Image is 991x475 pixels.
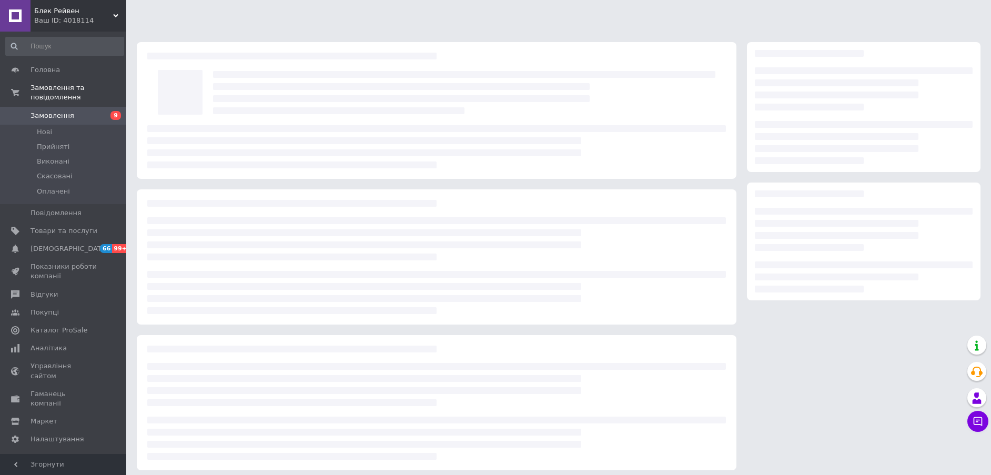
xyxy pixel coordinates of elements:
[31,417,57,426] span: Маркет
[31,208,82,218] span: Повідомлення
[31,83,126,102] span: Замовлення та повідомлення
[34,6,113,16] span: Блек Рейвен
[37,171,73,181] span: Скасовані
[34,16,126,25] div: Ваш ID: 4018114
[37,142,69,151] span: Прийняті
[31,434,84,444] span: Налаштування
[31,343,67,353] span: Аналітика
[37,187,70,196] span: Оплачені
[31,111,74,120] span: Замовлення
[31,290,58,299] span: Відгуки
[100,244,112,253] span: 66
[37,127,52,137] span: Нові
[31,262,97,281] span: Показники роботи компанії
[31,244,108,254] span: [DEMOGRAPHIC_DATA]
[31,361,97,380] span: Управління сайтом
[110,111,121,120] span: 9
[31,326,87,335] span: Каталог ProSale
[31,308,59,317] span: Покупці
[5,37,124,56] input: Пошук
[112,244,129,253] span: 99+
[37,157,69,166] span: Виконані
[31,226,97,236] span: Товари та послуги
[31,65,60,75] span: Головна
[31,389,97,408] span: Гаманець компанії
[967,411,988,432] button: Чат з покупцем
